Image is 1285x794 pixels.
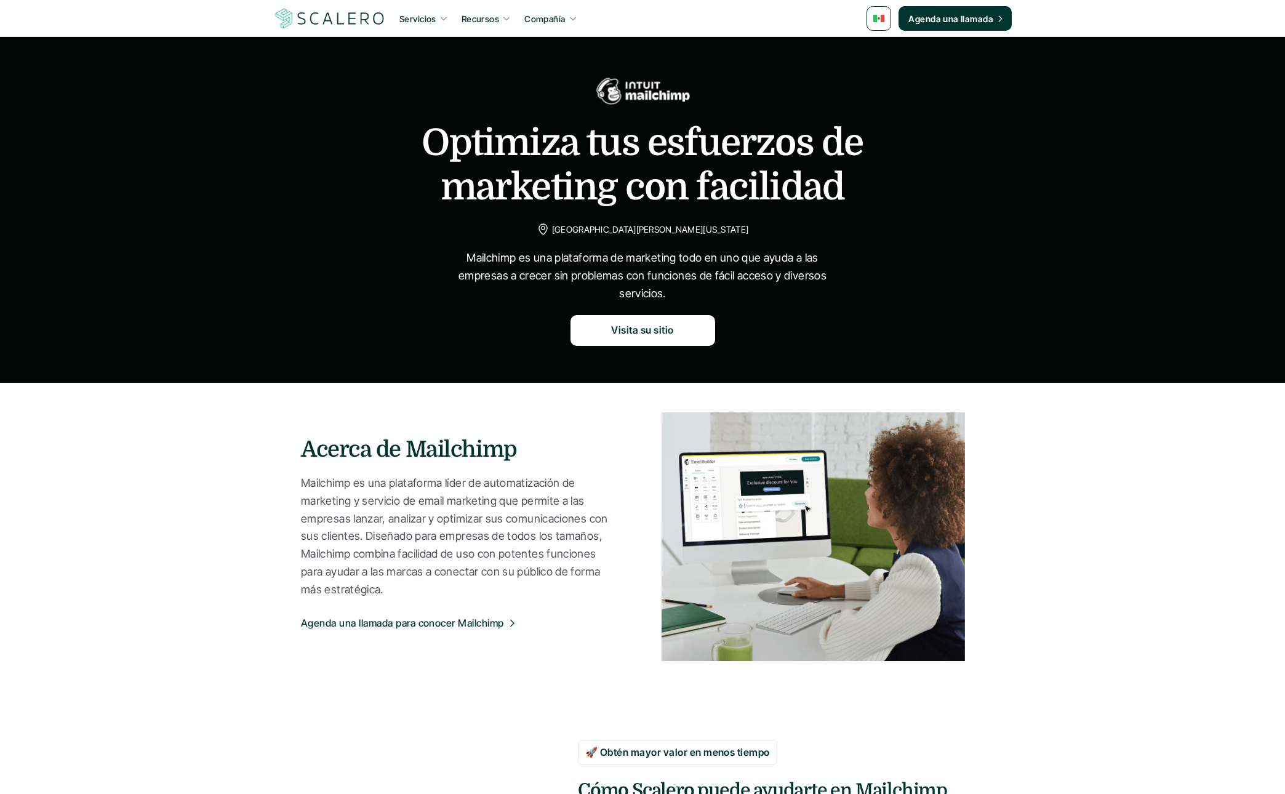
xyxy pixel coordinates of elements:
p: Mailchimp es una plataforma líder de automatización de marketing y servicio de email marketing qu... [301,475,618,599]
a: Visita su sitio [570,315,715,346]
h3: Acerca de Mailchimp [301,435,642,465]
p: 🚀 Obtén mayor valor en menos tiempo [585,745,770,761]
p: Servicios [399,12,436,25]
a: Agenda una llamada [899,6,1012,31]
p: Agenda una llamada [908,12,993,25]
p: Recursos [462,12,499,25]
img: Person using Mailchimp's Email Builder to create personalized marketing emails [642,412,984,661]
img: Scalero company logotype [273,7,386,30]
h1: Optimiza tus esfuerzos de marketing con facilidad [335,121,950,209]
p: Compañía [524,12,565,25]
p: [GEOGRAPHIC_DATA][PERSON_NAME][US_STATE] [552,222,748,237]
a: Agenda una llamada para conocer Mailchimp [301,608,517,639]
p: Mailchimp es una plataforma de marketing todo en uno que ayuda a las empresas a crecer sin proble... [458,249,827,302]
p: Visita su sitio [611,323,673,339]
p: Agenda una llamada para conocer Mailchimp [301,616,504,632]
